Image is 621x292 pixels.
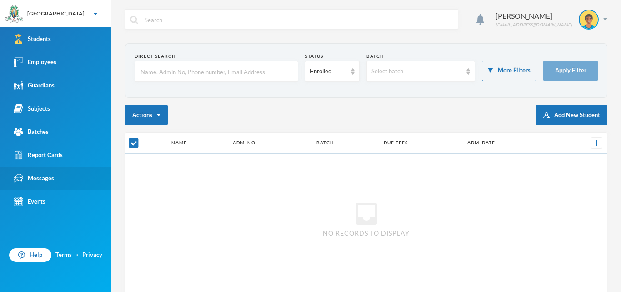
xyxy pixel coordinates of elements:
[125,105,168,125] button: Actions
[14,81,55,90] div: Guardians
[140,61,293,82] input: Name, Admin No, Phone number, Email Address
[82,251,102,260] a: Privacy
[366,53,476,60] div: Batch
[14,104,50,113] div: Subjects
[371,67,462,76] div: Select batch
[496,10,572,21] div: [PERSON_NAME]
[228,133,312,154] th: Adm. No.
[167,133,229,154] th: Name
[27,10,85,18] div: [GEOGRAPHIC_DATA]
[76,251,78,260] div: ·
[144,10,453,30] input: Search
[323,228,410,238] span: No records to display
[463,133,556,154] th: Adm. Date
[543,61,598,81] button: Apply Filter
[305,53,360,60] div: Status
[496,21,572,28] div: [EMAIL_ADDRESS][DOMAIN_NAME]
[482,61,536,81] button: More Filters
[310,67,346,76] div: Enrolled
[9,248,51,262] a: Help
[14,127,49,137] div: Batches
[130,16,138,24] img: search
[536,105,607,125] button: Add New Student
[580,10,598,29] img: STUDENT
[14,197,45,206] div: Events
[594,140,600,146] img: +
[14,174,54,183] div: Messages
[379,133,463,154] th: Due Fees
[312,133,379,154] th: Batch
[352,199,381,228] i: inbox
[135,53,298,60] div: Direct Search
[55,251,72,260] a: Terms
[14,150,63,160] div: Report Cards
[14,34,51,44] div: Students
[14,57,56,67] div: Employees
[5,5,23,23] img: logo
